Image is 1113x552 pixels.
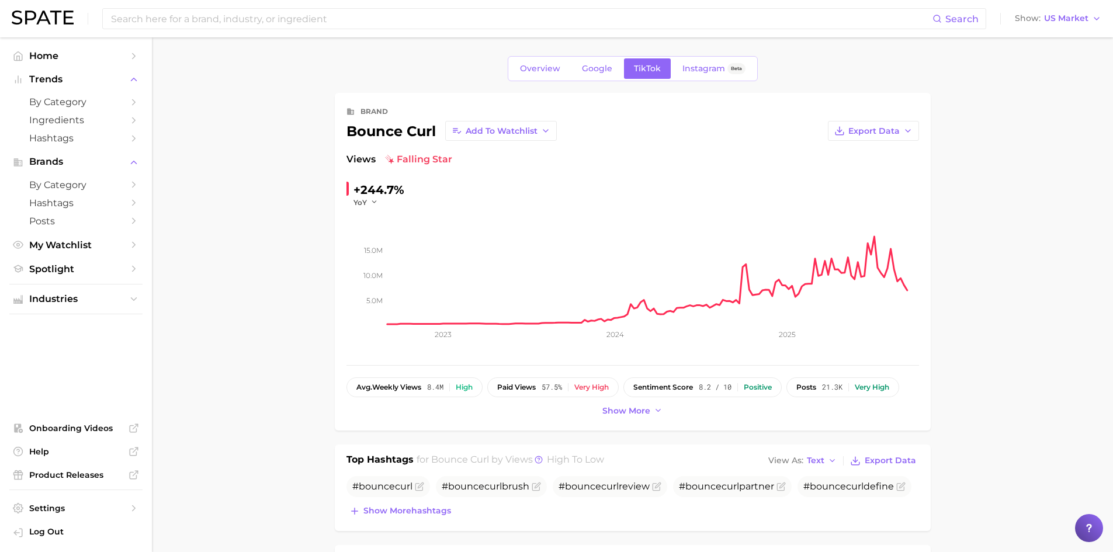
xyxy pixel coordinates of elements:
[896,482,906,491] button: Flag as miscategorized or irrelevant
[9,212,143,230] a: Posts
[672,58,755,79] a: InstagramBeta
[29,526,133,537] span: Log Out
[431,454,489,465] span: bounce curl
[466,126,538,136] span: Add to Watchlist
[623,377,782,397] button: sentiment score8.2 / 10Positive
[456,383,473,391] div: High
[366,296,383,304] tspan: 5.0m
[9,260,143,278] a: Spotlight
[427,383,443,391] span: 8.4m
[796,383,816,391] span: posts
[9,71,143,88] button: Trends
[9,153,143,171] button: Brands
[855,383,889,391] div: Very high
[599,403,666,419] button: Show more
[9,236,143,254] a: My Watchlist
[9,111,143,129] a: Ingredients
[685,481,722,492] span: bounce
[606,330,623,339] tspan: 2024
[778,330,795,339] tspan: 2025
[9,466,143,484] a: Product Releases
[29,96,123,107] span: by Category
[29,157,123,167] span: Brands
[353,197,367,207] span: YoY
[353,180,404,199] div: +244.7%
[385,155,394,164] img: falling star
[12,11,74,25] img: SPATE
[9,443,143,460] a: Help
[652,482,661,491] button: Flag as miscategorized or irrelevant
[731,64,742,74] span: Beta
[634,64,661,74] span: TikTok
[828,121,919,141] button: Export Data
[385,152,452,166] span: falling star
[510,58,570,79] a: Overview
[29,133,123,144] span: Hashtags
[435,330,452,339] tspan: 2023
[29,239,123,251] span: My Watchlist
[346,503,454,519] button: Show morehashtags
[356,383,372,391] abbr: average
[360,105,388,119] div: brand
[445,121,557,141] button: Add to Watchlist
[9,290,143,308] button: Industries
[359,481,395,492] span: bounce
[448,481,484,492] span: bounce
[352,481,412,492] span: #
[415,482,424,491] button: Flag as miscategorized or irrelevant
[945,13,979,25] span: Search
[110,9,932,29] input: Search here for a brand, industry, or ingredient
[487,377,619,397] button: paid views57.5%Very high
[601,481,619,492] span: curl
[9,129,143,147] a: Hashtags
[744,383,772,391] div: Positive
[559,481,650,492] span: # review
[574,383,609,391] div: Very high
[765,453,840,468] button: View AsText
[346,453,414,469] h1: Top Hashtags
[364,246,383,255] tspan: 15.0m
[346,121,557,141] div: bounce curl
[803,481,894,492] span: # define
[9,93,143,111] a: by Category
[699,383,731,391] span: 8.2 / 10
[848,126,900,136] span: Export Data
[29,197,123,209] span: Hashtags
[722,481,739,492] span: curl
[822,383,842,391] span: 21.3k
[29,179,123,190] span: by Category
[363,270,383,279] tspan: 10.0m
[633,383,693,391] span: sentiment score
[29,50,123,61] span: Home
[29,294,123,304] span: Industries
[572,58,622,79] a: Google
[624,58,671,79] a: TikTok
[1012,11,1104,26] button: ShowUS Market
[29,263,123,275] span: Spotlight
[353,197,379,207] button: YoY
[547,454,604,465] span: high to low
[865,456,916,466] span: Export Data
[9,419,143,437] a: Onboarding Videos
[346,377,483,397] button: avg.weekly views8.4mHigh
[768,457,803,464] span: View As
[395,481,412,492] span: curl
[29,446,123,457] span: Help
[29,74,123,85] span: Trends
[847,453,918,469] button: Export Data
[602,406,650,416] span: Show more
[679,481,774,492] span: # partner
[807,457,824,464] span: Text
[346,152,376,166] span: Views
[582,64,612,74] span: Google
[846,481,864,492] span: curl
[9,194,143,212] a: Hashtags
[532,482,541,491] button: Flag as miscategorized or irrelevant
[1044,15,1088,22] span: US Market
[29,503,123,513] span: Settings
[565,481,601,492] span: bounce
[9,499,143,517] a: Settings
[682,64,725,74] span: Instagram
[29,114,123,126] span: Ingredients
[520,64,560,74] span: Overview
